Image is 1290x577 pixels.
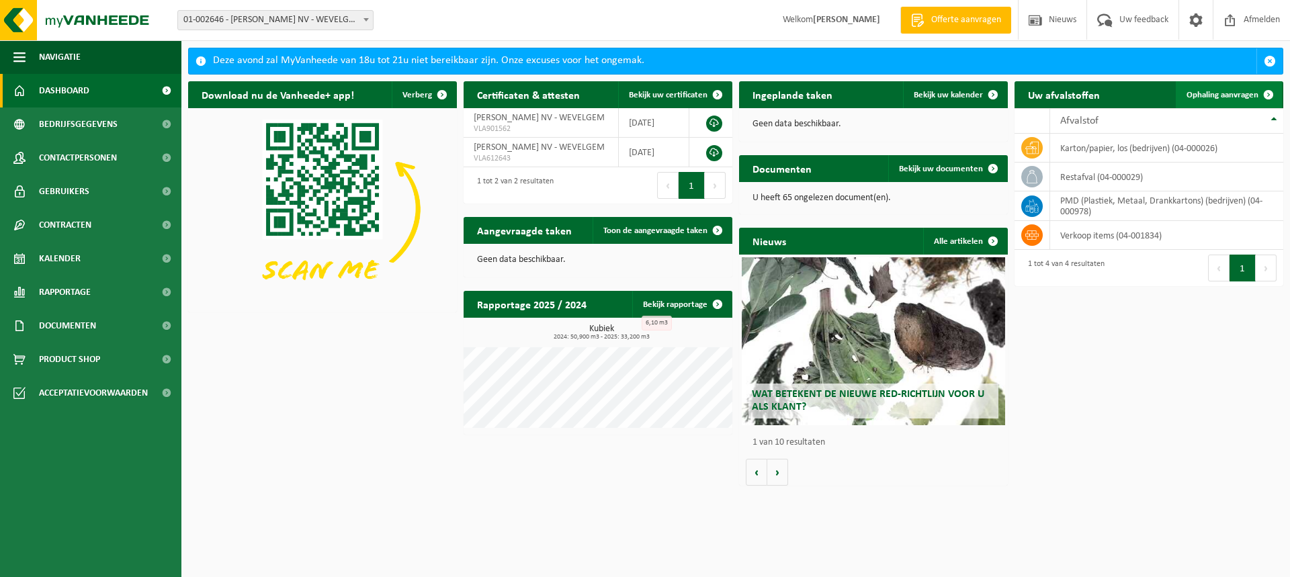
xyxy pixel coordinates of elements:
span: [PERSON_NAME] NV - WEVELGEM [474,142,605,152]
span: 2024: 50,900 m3 - 2025: 33,200 m3 [470,334,732,341]
strong: [PERSON_NAME] [813,15,880,25]
span: Dashboard [39,74,89,107]
span: Bedrijfsgegevens [39,107,118,141]
button: Previous [657,172,679,199]
span: 01-002646 - ALBERT BRILLE NV - WEVELGEM [177,10,374,30]
span: Bekijk uw certificaten [629,91,707,99]
h2: Uw afvalstoffen [1015,81,1113,107]
a: Bekijk uw certificaten [618,81,731,108]
img: Download de VHEPlus App [188,108,457,310]
span: Offerte aanvragen [928,13,1004,27]
span: Afvalstof [1060,116,1099,126]
div: 6,10 m3 [642,316,672,330]
a: Bekijk uw documenten [888,155,1006,182]
span: Bekijk uw documenten [899,165,983,173]
div: 1 tot 2 van 2 resultaten [470,171,554,200]
h2: Nieuws [739,228,800,254]
a: Toon de aangevraagde taken [593,217,731,244]
span: VLA612643 [474,153,608,164]
button: Vorige [746,459,767,486]
span: Product Shop [39,343,100,376]
span: Contactpersonen [39,141,117,175]
span: Wat betekent de nieuwe RED-richtlijn voor u als klant? [752,389,984,412]
span: Navigatie [39,40,81,74]
h3: Kubiek [470,324,732,341]
span: Contracten [39,208,91,242]
td: PMD (Plastiek, Metaal, Drankkartons) (bedrijven) (04-000978) [1050,191,1283,221]
button: 1 [1230,255,1256,281]
span: 01-002646 - ALBERT BRILLE NV - WEVELGEM [178,11,373,30]
span: VLA901562 [474,124,608,134]
span: Acceptatievoorwaarden [39,376,148,410]
button: Verberg [392,81,456,108]
div: 1 tot 4 van 4 resultaten [1021,253,1105,283]
h2: Documenten [739,155,825,181]
h2: Aangevraagde taken [464,217,585,243]
a: Ophaling aanvragen [1176,81,1282,108]
h2: Certificaten & attesten [464,81,593,107]
a: Alle artikelen [923,228,1006,255]
p: Geen data beschikbaar. [752,120,994,129]
td: [DATE] [619,108,689,138]
button: Next [705,172,726,199]
button: Next [1256,255,1277,281]
td: verkoop items (04-001834) [1050,221,1283,250]
div: Deze avond zal MyVanheede van 18u tot 21u niet bereikbaar zijn. Onze excuses voor het ongemak. [213,48,1256,74]
span: Kalender [39,242,81,275]
h2: Rapportage 2025 / 2024 [464,291,600,317]
a: Bekijk rapportage [632,291,731,318]
button: Volgende [767,459,788,486]
span: [PERSON_NAME] NV - WEVELGEM [474,113,605,123]
span: Documenten [39,309,96,343]
span: Bekijk uw kalender [914,91,983,99]
button: 1 [679,172,705,199]
td: karton/papier, los (bedrijven) (04-000026) [1050,134,1283,163]
span: Toon de aangevraagde taken [603,226,707,235]
span: Verberg [402,91,432,99]
p: U heeft 65 ongelezen document(en). [752,193,994,203]
h2: Download nu de Vanheede+ app! [188,81,368,107]
a: Offerte aanvragen [900,7,1011,34]
p: Geen data beschikbaar. [477,255,719,265]
a: Bekijk uw kalender [903,81,1006,108]
p: 1 van 10 resultaten [752,438,1001,447]
button: Previous [1208,255,1230,281]
span: Ophaling aanvragen [1187,91,1258,99]
td: [DATE] [619,138,689,167]
span: Rapportage [39,275,91,309]
span: Gebruikers [39,175,89,208]
a: Wat betekent de nieuwe RED-richtlijn voor u als klant? [742,257,1005,425]
td: restafval (04-000029) [1050,163,1283,191]
h2: Ingeplande taken [739,81,846,107]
